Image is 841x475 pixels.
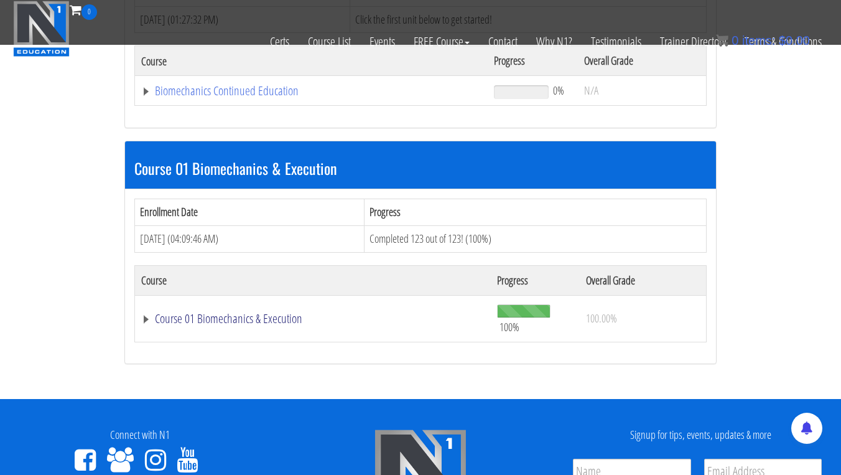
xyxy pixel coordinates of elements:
[81,4,97,20] span: 0
[580,295,707,342] td: 100.00%
[651,20,735,63] a: Trainer Directory
[135,265,491,295] th: Course
[742,34,775,47] span: items:
[779,34,810,47] bdi: 0.00
[570,429,832,441] h4: Signup for tips, events, updates & more
[365,199,707,226] th: Progress
[70,1,97,18] a: 0
[716,34,810,47] a: 0 items: $0.00
[779,34,786,47] span: $
[582,20,651,63] a: Testimonials
[499,320,519,334] span: 100%
[578,76,706,106] td: N/A
[261,20,299,63] a: Certs
[135,225,365,252] td: [DATE] (04:09:46 AM)
[360,20,404,63] a: Events
[299,20,360,63] a: Course List
[735,20,831,63] a: Terms & Conditions
[404,20,479,63] a: FREE Course
[141,313,485,325] a: Course 01 Biomechanics & Execution
[732,34,738,47] span: 0
[580,265,707,295] th: Overall Grade
[365,225,707,252] td: Completed 123 out of 123! (100%)
[141,85,481,97] a: Biomechanics Continued Education
[479,20,527,63] a: Contact
[716,34,728,47] img: icon11.png
[134,160,707,176] h3: Course 01 Biomechanics & Execution
[527,20,582,63] a: Why N1?
[553,83,564,97] span: 0%
[135,199,365,226] th: Enrollment Date
[491,265,580,295] th: Progress
[13,1,70,57] img: n1-education
[9,429,271,441] h4: Connect with N1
